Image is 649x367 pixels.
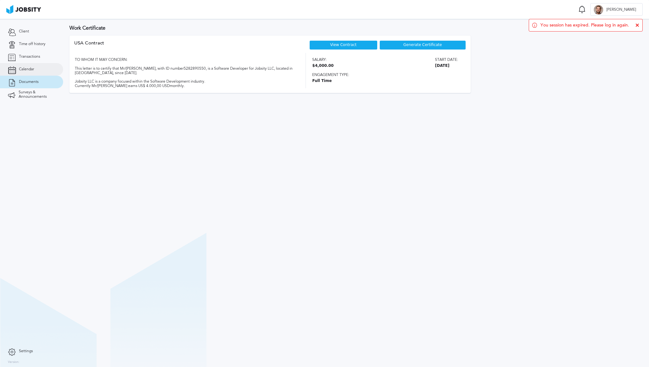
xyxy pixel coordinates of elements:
[19,349,33,353] span: Settings
[330,43,357,47] a: View Contract
[74,40,104,53] div: USA Contract
[19,67,34,72] span: Calendar
[603,8,639,12] span: [PERSON_NAME]
[590,3,643,16] button: A[PERSON_NAME]
[312,64,334,68] span: $4,000.00
[6,5,41,14] img: ab4bad089aa723f57921c736e9817d99.png
[74,53,295,88] div: TO WHOM IT MAY CONCERN: This letter is to certify that Mr/[PERSON_NAME], with ID number 528289055...
[69,25,643,31] h3: Work Certificate
[312,58,334,62] span: Salary:
[312,73,458,77] span: Engagement type:
[19,42,45,46] span: Time off history
[403,43,442,47] span: Generate Certificate
[19,80,39,84] span: Documents
[19,29,29,34] span: Client
[435,58,458,62] span: Start date:
[312,79,458,83] span: Full Time
[594,5,603,15] div: A
[435,64,458,68] span: [DATE]
[19,90,55,99] span: Surveys & Announcements
[8,360,20,364] label: Version:
[540,23,629,28] span: You session has expired. Please log in again.
[19,55,40,59] span: Transactions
